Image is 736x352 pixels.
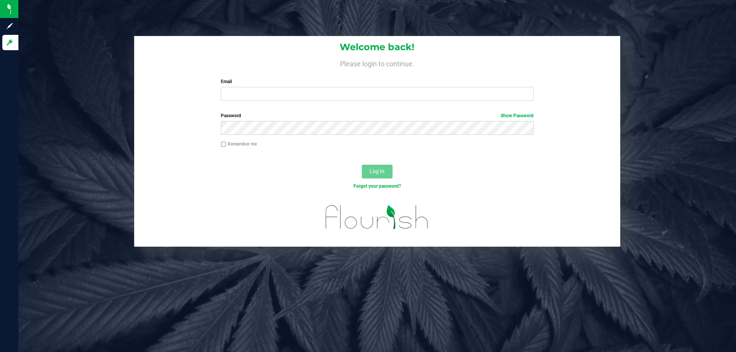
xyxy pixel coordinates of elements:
[221,113,241,118] span: Password
[6,22,13,30] inline-svg: Sign up
[221,142,226,147] input: Remember me
[501,113,534,118] a: Show Password
[134,42,620,52] h1: Welcome back!
[316,198,438,237] img: flourish_logo.svg
[221,78,533,85] label: Email
[353,183,401,189] a: Forgot your password?
[6,39,13,46] inline-svg: Log in
[221,141,257,147] label: Remember me
[134,58,620,67] h4: Please login to continue.
[370,168,384,174] span: Log In
[362,165,393,178] button: Log In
